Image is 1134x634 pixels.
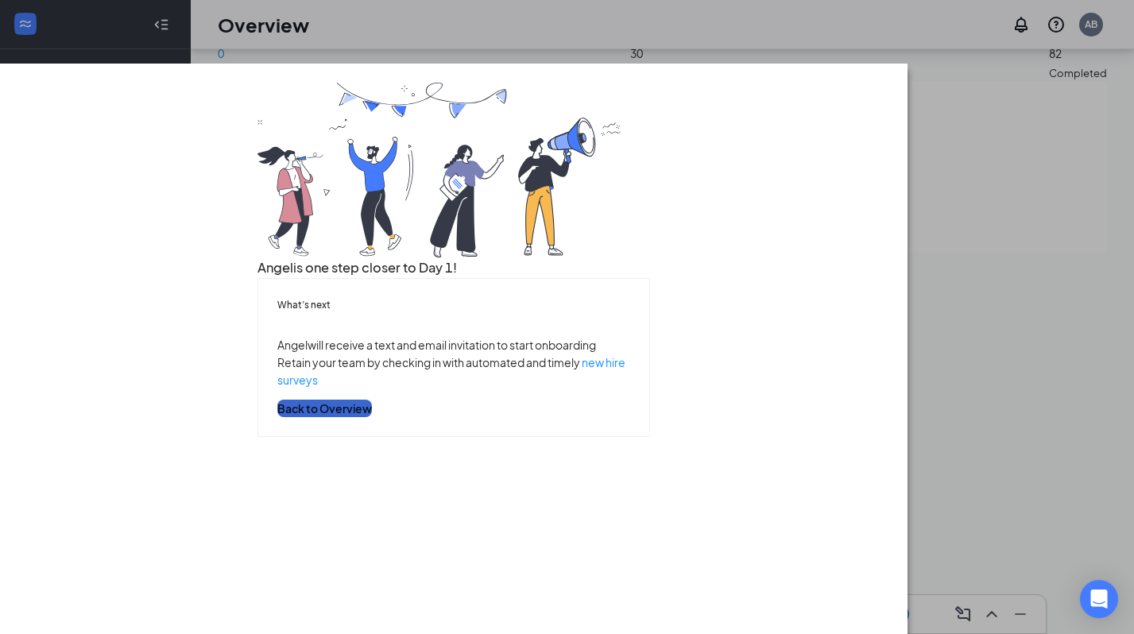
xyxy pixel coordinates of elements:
div: Open Intercom Messenger [1080,580,1118,618]
p: Angel will receive a text and email invitation to start onboarding [277,336,630,354]
p: Retain your team by checking in with automated and timely [277,354,630,389]
button: Back to Overview [277,400,372,417]
a: new hire surveys [277,355,625,387]
img: you are all set [257,83,623,257]
h3: Angel is one step closer to Day 1! [257,257,650,278]
h5: What’s next [277,298,630,312]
